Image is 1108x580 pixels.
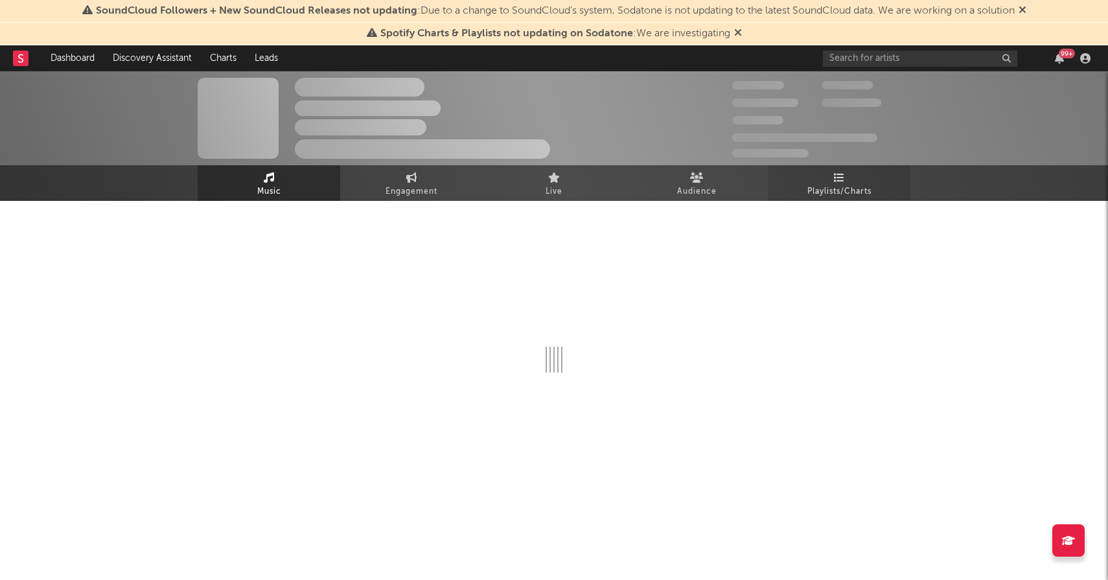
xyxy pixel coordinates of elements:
[198,165,340,201] a: Music
[768,165,910,201] a: Playlists/Charts
[732,99,798,107] span: 50,000,000
[822,99,881,107] span: 1,000,000
[201,45,246,71] a: Charts
[823,51,1017,67] input: Search for artists
[732,116,783,124] span: 100,000
[246,45,287,71] a: Leads
[1019,6,1026,16] span: Dismiss
[386,184,437,200] span: Engagement
[257,184,281,200] span: Music
[677,184,717,200] span: Audience
[734,29,742,39] span: Dismiss
[340,165,483,201] a: Engagement
[483,165,625,201] a: Live
[822,81,873,89] span: 100,000
[1059,49,1075,58] div: 99 +
[380,29,633,39] span: Spotify Charts & Playlists not updating on Sodatone
[1055,53,1064,64] button: 99+
[104,45,201,71] a: Discovery Assistant
[380,29,730,39] span: : We are investigating
[96,6,417,16] span: SoundCloud Followers + New SoundCloud Releases not updating
[732,81,784,89] span: 300,000
[807,184,871,200] span: Playlists/Charts
[732,149,809,157] span: Jump Score: 85.0
[96,6,1015,16] span: : Due to a change to SoundCloud's system, Sodatone is not updating to the latest SoundCloud data....
[625,165,768,201] a: Audience
[41,45,104,71] a: Dashboard
[732,133,877,142] span: 50,000,000 Monthly Listeners
[546,184,562,200] span: Live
